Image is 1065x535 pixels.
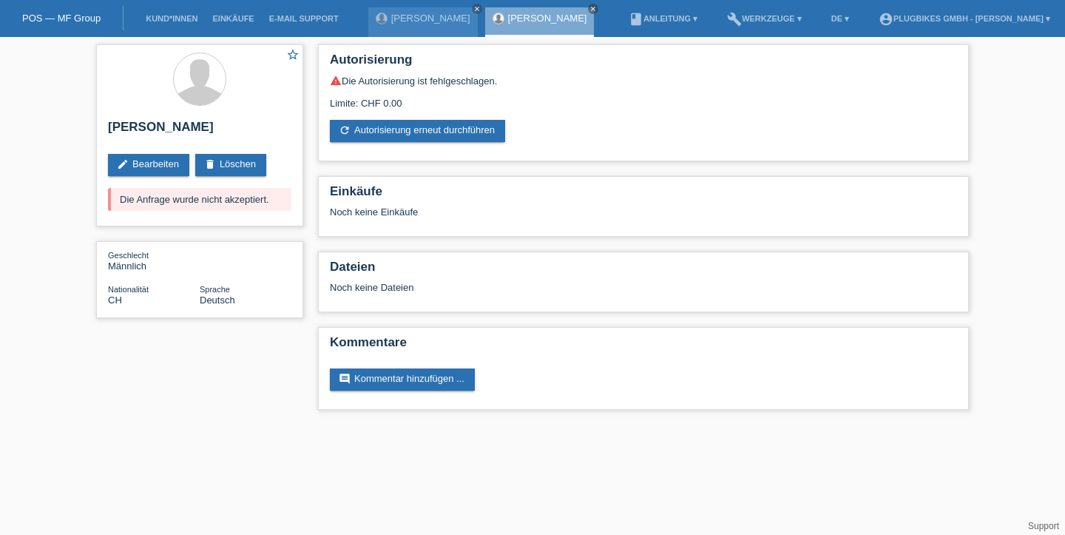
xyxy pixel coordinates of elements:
[117,158,129,170] i: edit
[629,12,643,27] i: book
[824,14,856,23] a: DE ▾
[330,75,957,87] div: Die Autorisierung ist fehlgeschlagen.
[200,295,235,306] span: Deutsch
[330,260,957,282] h2: Dateien
[195,154,266,176] a: deleteLöschen
[108,120,291,142] h2: [PERSON_NAME]
[204,158,216,170] i: delete
[879,12,893,27] i: account_circle
[330,53,957,75] h2: Autorisierung
[330,184,957,206] h2: Einkäufe
[330,282,782,293] div: Noch keine Dateien
[108,249,200,272] div: Männlich
[588,4,598,14] a: close
[330,75,342,87] i: warning
[330,369,475,391] a: commentKommentar hinzufügen ...
[330,206,957,229] div: Noch keine Einkäufe
[108,285,149,294] span: Nationalität
[339,373,351,385] i: comment
[138,14,205,23] a: Kund*innen
[339,124,351,136] i: refresh
[720,14,809,23] a: buildWerkzeuge ▾
[108,295,122,306] span: Schweiz
[871,14,1058,23] a: account_circlePlugBikes GmbH - [PERSON_NAME] ▾
[286,48,300,61] i: star_border
[473,5,481,13] i: close
[108,188,291,211] div: Die Anfrage wurde nicht akzeptiert.
[330,335,957,357] h2: Kommentare
[205,14,261,23] a: Einkäufe
[22,13,101,24] a: POS — MF Group
[262,14,346,23] a: E-Mail Support
[472,4,482,14] a: close
[1028,521,1059,531] a: Support
[108,251,149,260] span: Geschlecht
[330,120,505,142] a: refreshAutorisierung erneut durchführen
[200,285,230,294] span: Sprache
[330,87,957,109] div: Limite: CHF 0.00
[589,5,597,13] i: close
[508,13,587,24] a: [PERSON_NAME]
[621,14,705,23] a: bookAnleitung ▾
[391,13,470,24] a: [PERSON_NAME]
[727,12,742,27] i: build
[108,154,189,176] a: editBearbeiten
[286,48,300,64] a: star_border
